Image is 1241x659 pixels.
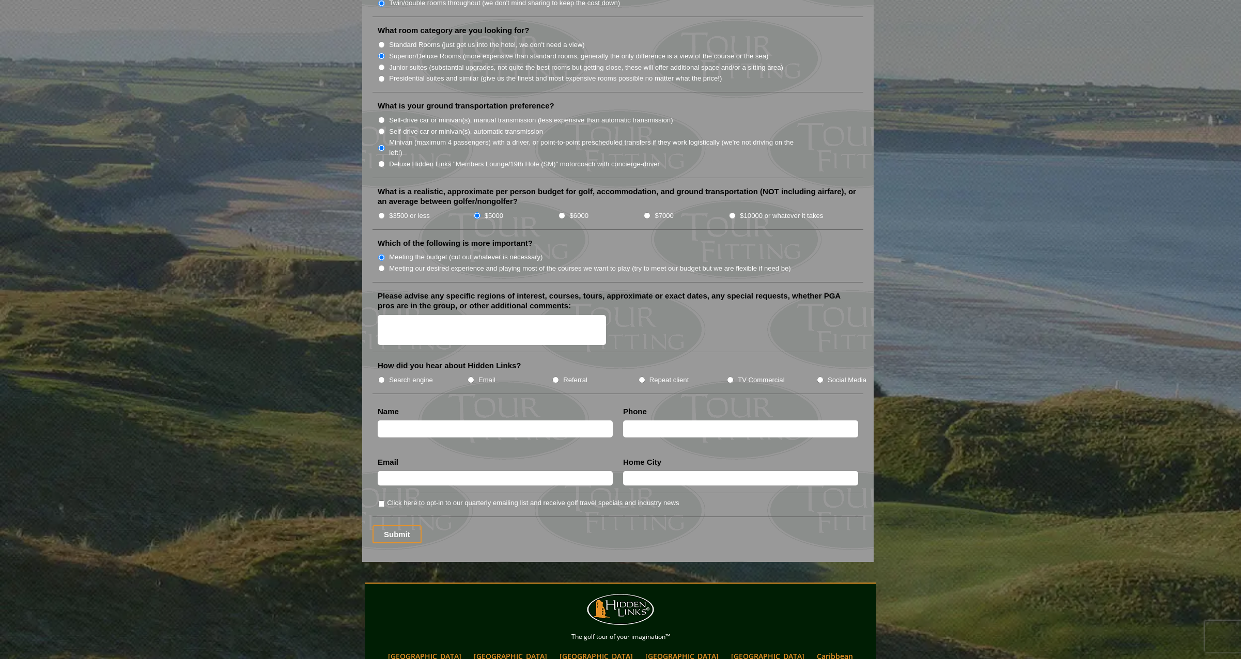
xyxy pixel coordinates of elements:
[389,62,783,73] label: Junior suites (substantial upgrades, not quite the best rooms but getting close, these will offer...
[378,360,521,371] label: How did you hear about Hidden Links?
[378,25,529,36] label: What room category are you looking for?
[389,40,585,50] label: Standard Rooms (just get us into the hotel, we don't need a view)
[649,375,689,385] label: Repeat client
[373,525,422,543] input: Submit
[655,211,673,221] label: $7000
[389,137,804,158] label: Minivan (maximum 4 passengers) with a driver, or point-to-point prescheduled transfers if they wo...
[740,211,823,221] label: $10000 or whatever it takes
[378,457,398,467] label: Email
[389,252,542,262] label: Meeting the budget (cut out whatever is necessary)
[623,457,661,467] label: Home City
[738,375,784,385] label: TV Commercial
[367,631,874,642] p: The golf tour of your imagination™
[378,238,533,248] label: Which of the following is more important?
[378,186,858,207] label: What is a realistic, approximate per person budget for golf, accommodation, and ground transporta...
[387,498,679,508] label: Click here to opt-in to our quarterly emailing list and receive golf travel specials and industry...
[378,291,858,311] label: Please advise any specific regions of interest, courses, tours, approximate or exact dates, any s...
[570,211,588,221] label: $6000
[389,211,430,221] label: $3500 or less
[485,211,503,221] label: $5000
[389,375,433,385] label: Search engine
[623,406,647,417] label: Phone
[389,51,768,61] label: Superior/Deluxe Rooms (more expensive than standard rooms, generally the only difference is a vie...
[478,375,495,385] label: Email
[389,115,673,125] label: Self-drive car or minivan(s), manual transmission (less expensive than automatic transmission)
[389,263,791,274] label: Meeting our desired experience and playing most of the courses we want to play (try to meet our b...
[378,406,399,417] label: Name
[563,375,587,385] label: Referral
[828,375,866,385] label: Social Media
[389,127,543,137] label: Self-drive car or minivan(s), automatic transmission
[389,159,660,169] label: Deluxe Hidden Links "Members Lounge/19th Hole (SM)" motorcoach with concierge-driver
[378,101,554,111] label: What is your ground transportation preference?
[389,73,722,84] label: Presidential suites and similar (give us the finest and most expensive rooms possible no matter w...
